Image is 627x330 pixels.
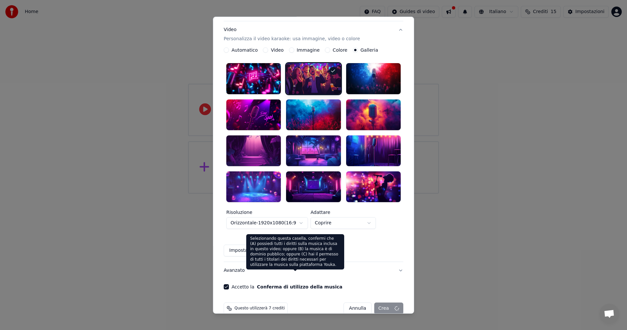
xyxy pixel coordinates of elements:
[224,36,360,42] p: Personalizza il video karaoke: usa immagine, video o colore
[232,48,258,52] label: Automatico
[224,245,293,256] button: Imposta come Predefinito
[224,47,403,261] div: VideoPersonalizza il video karaoke: usa immagine, video o colore
[226,210,308,215] label: Risoluzione
[271,48,283,52] label: Video
[232,285,342,289] label: Accetto la
[234,306,285,311] span: Questo utilizzerà 7 crediti
[224,21,403,47] button: VideoPersonalizza il video karaoke: usa immagine, video o colore
[297,48,320,52] label: Immagine
[224,26,360,42] div: Video
[311,210,376,215] label: Adattare
[344,303,372,314] button: Annulla
[246,234,344,269] div: Selezionando questa casella, confermi che (A) possiedi tutti i diritti sulla musica inclusa in qu...
[333,48,347,52] label: Colore
[257,285,343,289] button: Accetto la
[361,48,378,52] label: Galleria
[224,262,403,279] button: Avanzato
